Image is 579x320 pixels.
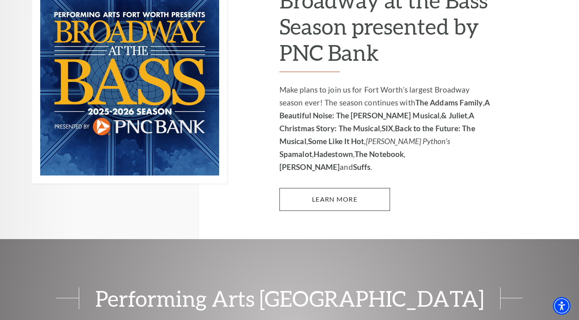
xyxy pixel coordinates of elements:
[415,98,483,107] strong: The Addams Family
[279,188,390,211] a: Learn More 2025-2026 Broadway at the Bass Season presented by PNC Bank
[366,136,450,146] em: [PERSON_NAME] Python's
[355,149,404,159] strong: The Notebook
[308,136,364,146] strong: Some Like It Hot
[441,111,467,120] strong: & Juliet
[279,111,474,133] strong: A Christmas Story: The Musical
[279,124,475,146] strong: Back to the Future: The Musical
[353,162,371,171] strong: Suffs
[279,98,490,120] strong: A Beautiful Noise: The [PERSON_NAME] Musical
[382,124,393,133] strong: SIX
[79,287,501,309] span: Performing Arts [GEOGRAPHIC_DATA]
[279,149,312,159] strong: Spamalot
[279,83,495,173] p: Make plans to join us for Fort Worth’s largest Broadway season ever! The season continues with , ...
[279,162,340,171] strong: [PERSON_NAME]
[553,297,571,315] div: Accessibility Menu
[314,149,353,159] strong: Hadestown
